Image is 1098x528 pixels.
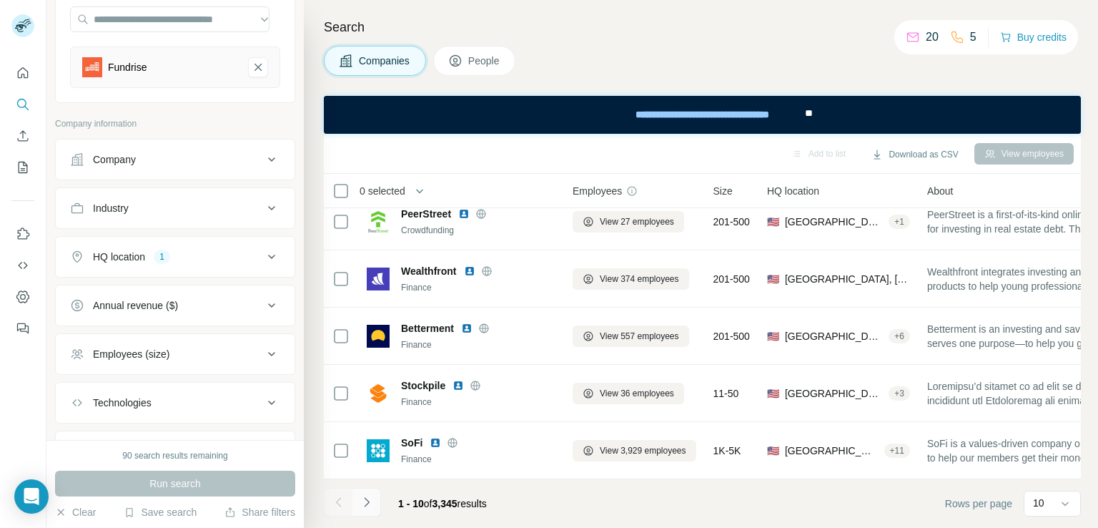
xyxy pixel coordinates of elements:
button: Download as CSV [861,144,968,165]
span: 🇺🇸 [767,272,779,286]
div: HQ location [93,250,145,264]
button: Use Surfe API [11,253,34,278]
div: + 11 [884,444,910,457]
button: HQ location1 [56,240,295,274]
span: View 374 employees [600,273,679,285]
span: 🇺🇸 [767,329,779,343]
span: SoFi [401,436,422,450]
div: 1 [154,250,170,263]
button: View 36 employees [573,383,684,404]
img: Logo of Betterment [367,325,390,348]
img: LinkedIn logo [458,208,470,220]
span: HQ location [767,184,819,198]
img: Logo of Wealthfront [367,268,390,290]
button: Buy credits [1000,27,1067,47]
button: View 557 employees [573,326,689,347]
button: Technologies [56,386,295,420]
p: Company information [55,117,295,130]
span: 1 - 10 [398,498,424,509]
span: View 3,929 employees [600,444,686,457]
button: Company [56,142,295,177]
div: + 3 [889,387,910,400]
button: Share filters [224,505,295,519]
span: About [927,184,954,198]
button: Fundrise-remove-button [248,57,268,77]
span: [GEOGRAPHIC_DATA], [US_STATE] [785,215,883,229]
iframe: Banner [324,96,1081,134]
span: [GEOGRAPHIC_DATA], [US_STATE] [785,444,879,458]
div: Crowdfunding [401,224,555,237]
span: 3,345 [432,498,457,509]
div: Technologies [93,396,152,410]
button: Save search [124,505,197,519]
button: Navigate to next page [352,488,381,517]
span: View 36 employees [600,387,674,400]
button: View 27 employees [573,211,684,233]
button: Annual revenue ($) [56,288,295,323]
h4: Search [324,17,1081,37]
p: 20 [926,29,939,46]
button: View 3,929 employees [573,440,696,461]
span: Wealthfront [401,264,457,278]
div: Finance [401,338,555,351]
span: View 557 employees [600,330,679,343]
p: 10 [1033,496,1044,510]
span: 201-500 [713,215,750,229]
div: Fundrise [108,60,147,74]
span: Stockpile [401,378,445,393]
span: 🇺🇸 [767,386,779,401]
div: Employees (size) [93,347,169,361]
button: Keywords [56,434,295,469]
button: Industry [56,191,295,225]
div: Open Intercom Messenger [14,479,49,514]
span: View 27 employees [600,215,674,228]
span: Size [713,184,733,198]
span: 1K-5K [713,444,741,458]
span: [GEOGRAPHIC_DATA], [US_STATE] [785,272,910,286]
div: Finance [401,396,555,409]
span: 0 selected [360,184,405,198]
img: Fundrise-logo [82,57,102,77]
button: My lists [11,155,34,180]
span: PeerStreet [401,207,451,221]
span: of [424,498,432,509]
span: Employees [573,184,622,198]
span: [GEOGRAPHIC_DATA], [US_STATE] [785,329,883,343]
span: Companies [359,54,411,68]
span: results [398,498,487,509]
button: Clear [55,505,96,519]
img: Logo of Stockpile [367,382,390,405]
img: Logo of SoFi [367,439,390,462]
img: LinkedIn logo [452,380,464,391]
span: 🇺🇸 [767,444,779,458]
div: Annual revenue ($) [93,298,178,313]
button: Employees (size) [56,337,295,371]
div: Finance [401,453,555,466]
div: Company [93,152,136,167]
div: + 1 [889,215,910,228]
img: Logo of PeerStreet [367,210,390,233]
div: Finance [401,281,555,294]
div: 90 search results remaining [122,449,227,462]
button: View 374 employees [573,268,689,290]
span: Betterment [401,321,454,336]
span: 201-500 [713,329,750,343]
img: LinkedIn logo [464,265,475,277]
button: Quick start [11,60,34,86]
button: Use Surfe on LinkedIn [11,221,34,247]
button: Search [11,92,34,117]
span: [GEOGRAPHIC_DATA], [US_STATE] [785,386,883,401]
span: 11-50 [713,386,739,401]
span: 🇺🇸 [767,215,779,229]
div: Industry [93,201,129,215]
span: 201-500 [713,272,750,286]
span: Rows per page [945,497,1012,511]
div: + 6 [889,330,910,343]
button: Feedback [11,316,34,341]
span: People [468,54,501,68]
p: 5 [970,29,976,46]
img: LinkedIn logo [430,437,441,449]
button: Dashboard [11,284,34,310]
img: LinkedIn logo [461,323,473,334]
